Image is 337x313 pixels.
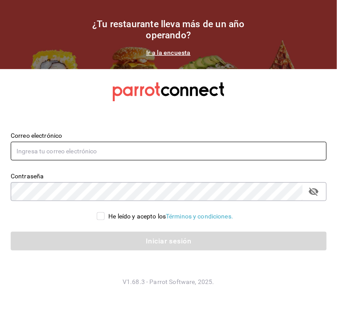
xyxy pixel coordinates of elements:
div: He leído y acepto los [108,212,233,221]
label: Contraseña [11,173,327,179]
p: V1.68.3 - Parrot Software, 2025. [11,278,326,287]
button: passwordField [306,184,321,199]
input: Ingresa tu correo electrónico [11,142,327,161]
label: Correo electrónico [11,132,327,139]
a: Términos y condiciones. [166,213,233,220]
a: Ir a la encuesta [146,49,190,56]
h1: ¿Tu restaurante lleva más de un año operando? [79,19,258,41]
